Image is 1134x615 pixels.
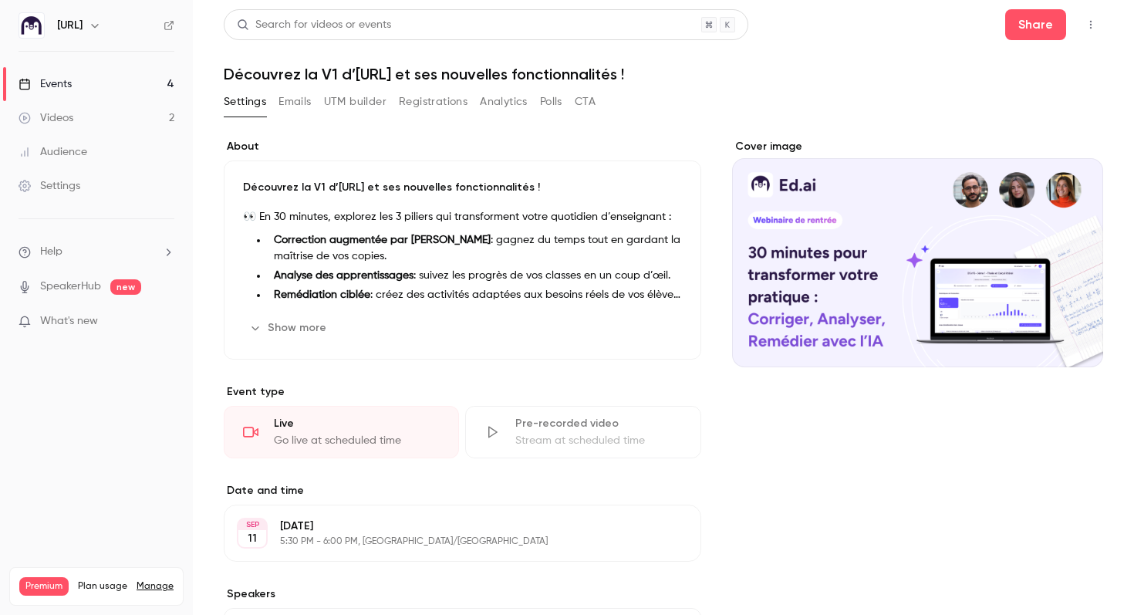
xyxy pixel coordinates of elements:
[224,90,266,114] button: Settings
[280,536,619,548] p: 5:30 PM - 6:00 PM, [GEOGRAPHIC_DATA]/[GEOGRAPHIC_DATA]
[237,17,391,33] div: Search for videos or events
[224,406,459,458] div: LiveGo live at scheduled time
[324,90,386,114] button: UTM builder
[238,519,266,530] div: SEP
[515,416,681,431] div: Pre-recorded video
[732,139,1103,154] label: Cover image
[399,90,467,114] button: Registrations
[40,279,101,295] a: SpeakerHub
[480,90,528,114] button: Analytics
[248,531,257,546] p: 11
[540,90,562,114] button: Polls
[19,110,73,126] div: Videos
[278,90,311,114] button: Emails
[274,289,370,300] strong: Remédiation ciblée
[732,139,1103,367] section: Cover image
[268,268,682,284] li: : suivez les progrès de vos classes en un coup d’œil.
[268,232,682,265] li: : gagnez du temps tout en gardant la maîtrise de vos copies.
[19,244,174,260] li: help-dropdown-opener
[19,76,72,92] div: Events
[19,13,44,38] img: Ed.ai
[274,433,440,448] div: Go live at scheduled time
[274,416,440,431] div: Live
[268,287,682,303] li: : créez des activités adaptées aux besoins réels de vos élèves.
[243,180,682,195] p: Découvrez la V1 d’[URL] et ses nouvelles fonctionnalités !
[243,208,682,226] p: 👀 En 30 minutes, explorez les 3 piliers qui transforment votre quotidien d’enseignant :
[280,519,619,534] p: [DATE]
[19,577,69,596] span: Premium
[110,279,141,295] span: new
[19,178,80,194] div: Settings
[274,270,413,281] strong: Analyse des apprentissages
[515,433,681,448] div: Stream at scheduled time
[224,483,701,498] label: Date and time
[1005,9,1066,40] button: Share
[224,384,701,400] p: Event type
[137,580,174,593] a: Manage
[465,406,700,458] div: Pre-recorded videoStream at scheduled time
[57,18,83,33] h6: [URL]
[19,144,87,160] div: Audience
[575,90,596,114] button: CTA
[78,580,127,593] span: Plan usage
[40,244,62,260] span: Help
[224,65,1103,83] h1: Découvrez la V1 d’[URL] et ses nouvelles fonctionnalités !
[224,586,701,602] label: Speakers
[243,316,336,340] button: Show more
[224,139,701,154] label: About
[40,313,98,329] span: What's new
[274,235,491,245] strong: Correction augmentée par [PERSON_NAME]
